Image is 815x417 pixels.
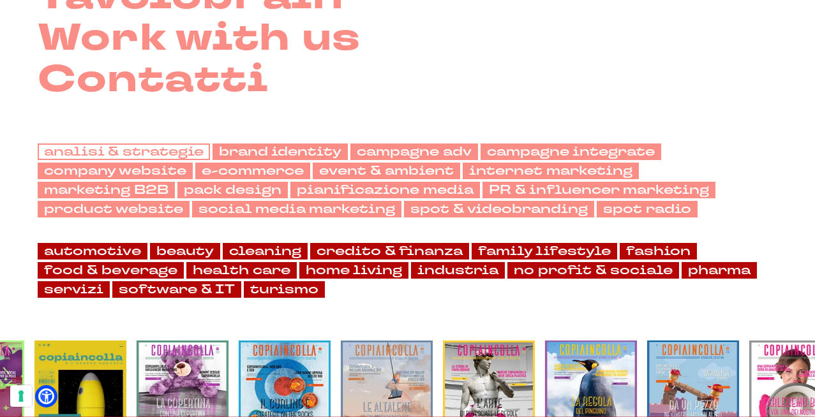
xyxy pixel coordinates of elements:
[411,262,505,279] a: industria
[313,163,460,179] a: event & ambient
[38,18,361,59] a: Work with us
[186,262,297,279] a: health care
[38,143,210,160] a: analisi & strategie
[38,182,175,198] a: marketing B2B
[404,201,594,217] a: spot & videobranding
[620,243,697,260] a: fashion
[112,281,241,298] a: software & IT
[482,182,715,198] a: PR & influencer marketing
[299,262,408,279] a: home living
[597,201,698,217] a: spot radio
[38,243,147,260] a: automotive
[472,243,617,260] a: family lifestyle
[38,388,54,404] a: Open Accessibility Menu
[192,201,401,217] a: social media marketing
[38,281,110,298] a: servizi
[463,163,639,179] a: internet marketing
[150,243,220,260] a: beauty
[38,201,190,217] a: product website
[177,182,288,198] a: pack design
[38,163,193,179] a: company website
[507,262,679,279] a: no profit & sociale
[310,243,469,260] a: credito & finanza
[682,262,757,279] a: pharma
[350,143,478,160] a: campagne adv
[38,59,268,101] a: Contatti
[481,143,661,160] a: campagne integrate
[38,262,184,279] a: food & beverage
[10,385,32,407] button: Le tue preferenze relative al consenso per le tecnologie di tracciamento
[195,163,310,179] a: e-commerce
[290,182,480,198] a: pianificazione media
[213,143,348,160] a: brand identity
[244,281,325,298] a: turismo
[223,243,308,260] a: cleaning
